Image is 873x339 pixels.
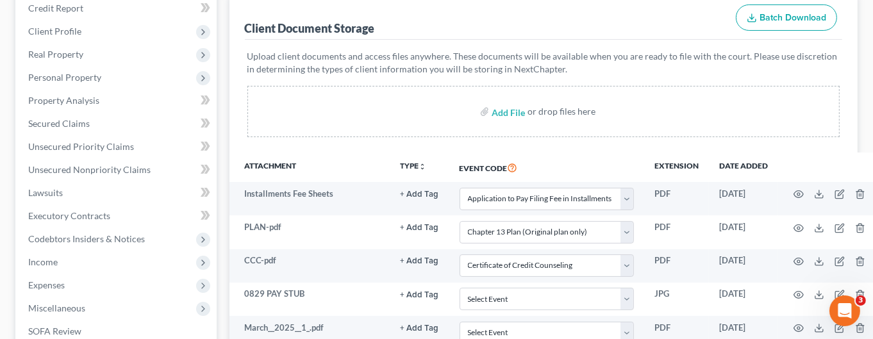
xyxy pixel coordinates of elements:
button: + Add Tag [401,324,439,333]
a: Unsecured Nonpriority Claims [18,158,217,181]
span: Executory Contracts [28,210,110,221]
div: or drop files here [528,105,595,118]
th: Extension [644,153,709,182]
td: [DATE] [709,283,778,316]
span: Income [28,256,58,267]
button: + Add Tag [401,257,439,265]
th: Date added [709,153,778,182]
span: Real Property [28,49,83,60]
span: 3 [856,295,866,306]
span: SOFA Review [28,326,81,336]
td: CCC-pdf [229,249,390,283]
a: + Add Tag [401,221,439,233]
button: + Add Tag [401,291,439,299]
a: Executory Contracts [18,204,217,227]
td: [DATE] [709,215,778,249]
td: Installments Fee Sheets [229,182,390,215]
span: Secured Claims [28,118,90,129]
a: + Add Tag [401,322,439,334]
span: Client Profile [28,26,81,37]
span: Unsecured Nonpriority Claims [28,164,151,175]
button: + Add Tag [401,190,439,199]
span: Expenses [28,279,65,290]
button: Batch Download [736,4,837,31]
div: Client Document Storage [245,21,375,36]
th: Event Code [449,153,644,182]
span: Codebtors Insiders & Notices [28,233,145,244]
span: Miscellaneous [28,302,85,313]
td: PDF [644,215,709,249]
td: [DATE] [709,249,778,283]
button: + Add Tag [401,224,439,232]
span: Unsecured Priority Claims [28,141,134,152]
span: Lawsuits [28,187,63,198]
button: TYPEunfold_more [401,162,427,170]
span: Property Analysis [28,95,99,106]
a: Secured Claims [18,112,217,135]
td: PDF [644,182,709,215]
a: + Add Tag [401,288,439,300]
span: Personal Property [28,72,101,83]
td: [DATE] [709,182,778,215]
a: Lawsuits [18,181,217,204]
th: Attachment [229,153,390,182]
span: Batch Download [760,12,826,23]
td: 0829 PAY STUB [229,283,390,316]
a: + Add Tag [401,188,439,200]
td: JPG [644,283,709,316]
a: Property Analysis [18,89,217,112]
a: + Add Tag [401,254,439,267]
p: Upload client documents and access files anywhere. These documents will be available when you are... [247,50,840,76]
td: PDF [644,249,709,283]
i: unfold_more [419,163,427,170]
iframe: Intercom live chat [829,295,860,326]
span: Credit Report [28,3,83,13]
td: PLAN-pdf [229,215,390,249]
a: Unsecured Priority Claims [18,135,217,158]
